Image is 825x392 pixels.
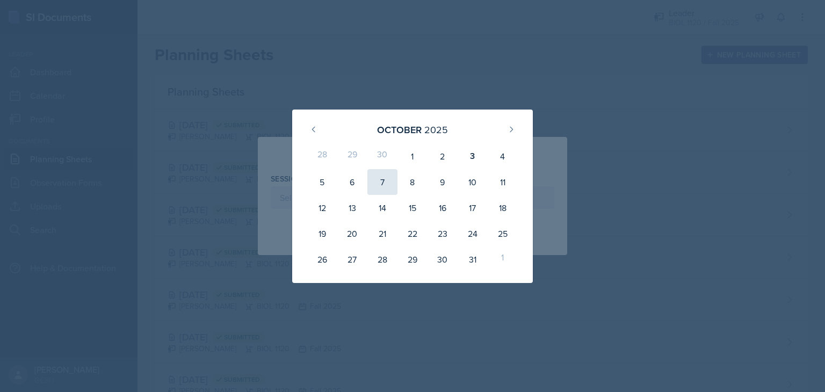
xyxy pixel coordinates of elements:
[397,143,428,169] div: 1
[337,143,367,169] div: 29
[337,246,367,272] div: 27
[488,169,518,195] div: 11
[337,195,367,221] div: 13
[377,122,422,137] div: October
[458,195,488,221] div: 17
[488,195,518,221] div: 18
[337,221,367,246] div: 20
[397,195,428,221] div: 15
[488,143,518,169] div: 4
[307,221,337,246] div: 19
[397,246,428,272] div: 29
[428,169,458,195] div: 9
[397,169,428,195] div: 8
[458,221,488,246] div: 24
[428,246,458,272] div: 30
[337,169,367,195] div: 6
[367,195,397,221] div: 14
[488,246,518,272] div: 1
[397,221,428,246] div: 22
[458,246,488,272] div: 31
[428,221,458,246] div: 23
[307,169,337,195] div: 5
[428,195,458,221] div: 16
[428,143,458,169] div: 2
[367,169,397,195] div: 7
[367,246,397,272] div: 28
[307,143,337,169] div: 28
[307,195,337,221] div: 12
[458,143,488,169] div: 3
[367,143,397,169] div: 30
[458,169,488,195] div: 10
[307,246,337,272] div: 26
[488,221,518,246] div: 25
[367,221,397,246] div: 21
[424,122,448,137] div: 2025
